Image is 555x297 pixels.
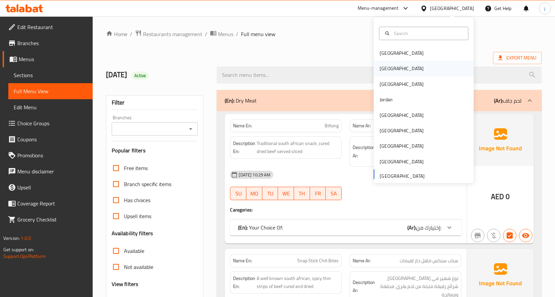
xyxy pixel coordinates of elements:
[249,189,260,198] span: MO
[326,187,342,200] button: SA
[380,81,424,88] div: [GEOGRAPHIC_DATA]
[503,229,516,242] button: Has choices
[416,222,441,233] span: إختيارك من:
[297,189,307,198] span: TH
[8,83,93,99] a: Full Menu View
[487,229,500,242] button: Purchased item
[380,158,424,165] div: [GEOGRAPHIC_DATA]
[233,139,255,156] strong: Description En:
[380,49,424,57] div: [GEOGRAPHIC_DATA]
[353,122,371,129] strong: Name Ar:
[17,39,87,47] span: Branches
[106,30,127,38] a: Home
[265,189,276,198] span: TU
[430,5,474,12] div: [GEOGRAPHIC_DATA]
[3,131,93,147] a: Coupons
[407,222,416,233] b: (Ar):
[230,206,461,213] h4: Caregories:
[3,147,93,163] a: Promotions
[17,183,87,191] span: Upsell
[124,180,171,188] span: Branch specific items
[230,187,246,200] button: SU
[3,252,46,261] a: Support.OpsPlatform
[3,163,93,179] a: Menu disclaimer
[218,30,233,38] span: Menus
[14,103,87,111] span: Edit Menu
[328,189,339,198] span: SA
[257,274,339,291] span: A well known south african, spicy thin strips of beef cured and dried
[3,245,34,254] span: Get support on:
[3,115,93,131] a: Choice Groups
[3,211,93,228] a: Grocery Checklist
[519,229,532,242] button: Available
[135,30,202,38] a: Restaurants management
[19,55,87,63] span: Menus
[186,124,195,134] button: Open
[238,224,283,232] p: Your Choice Of:
[358,4,399,12] div: Menu-management
[205,30,207,38] li: /
[217,66,542,84] input: search
[230,219,461,236] div: (En): Your Choice Of:(Ar):إختيارك من:
[380,127,424,134] div: [GEOGRAPHIC_DATA]
[278,187,294,200] button: WE
[124,164,148,172] span: Free items
[281,189,291,198] span: WE
[14,87,87,95] span: Full Menu View
[112,147,198,154] h3: Popular filters
[353,278,375,295] strong: Description Ar:
[471,229,484,242] button: Not branch specific item
[17,151,87,159] span: Promotions
[380,112,424,119] div: [GEOGRAPHIC_DATA]
[143,30,202,38] span: Restaurants management
[17,135,87,143] span: Coupons
[3,19,93,35] a: Edit Restaurant
[391,30,464,37] input: Search
[17,215,87,224] span: Grocery Checklist
[400,257,458,264] span: سناب ستكس فلفل حار لقيمات
[17,167,87,175] span: Menu disclaimer
[112,230,153,237] h3: Availability filters
[313,189,323,198] span: FR
[225,96,234,106] b: (En):
[112,96,198,110] div: Filter
[8,67,93,83] a: Sections
[380,142,424,150] div: [GEOGRAPHIC_DATA]
[233,274,255,291] strong: Description En:
[3,51,93,67] a: Menus
[238,222,248,233] b: (En):
[17,199,87,207] span: Coverage Report
[217,90,542,111] div: (En): Dry Meat(Ar):لحم جاف
[493,52,542,64] span: Export Menu
[325,122,339,129] span: Biltong
[210,30,233,38] a: Menus
[294,187,310,200] button: TH
[106,70,209,80] h2: [DATE]
[241,30,275,38] span: Full menu view
[310,187,326,200] button: FR
[506,190,510,203] span: 0
[246,187,262,200] button: MO
[233,257,252,264] strong: Name En:
[21,234,31,243] span: 1.0.0
[380,65,424,72] div: [GEOGRAPHIC_DATA]
[494,96,503,106] b: (Ar):
[3,195,93,211] a: Coverage Report
[3,234,20,243] span: Version:
[353,257,371,264] strong: Name Ar:
[106,30,542,38] nav: breadcrumb
[124,247,144,255] span: Available
[17,23,87,31] span: Edit Restaurant
[14,71,87,79] span: Sections
[353,143,375,160] strong: Description Ar:
[262,187,278,200] button: TU
[132,71,149,80] div: Active
[130,30,132,38] li: /
[498,54,536,62] span: Export Menu
[225,97,257,105] p: Dry Meat
[112,280,139,288] h3: View filters
[233,122,252,129] strong: Name En:
[236,30,238,38] li: /
[236,172,273,178] span: [DATE] 10:29 AM
[8,99,93,115] a: Edit Menu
